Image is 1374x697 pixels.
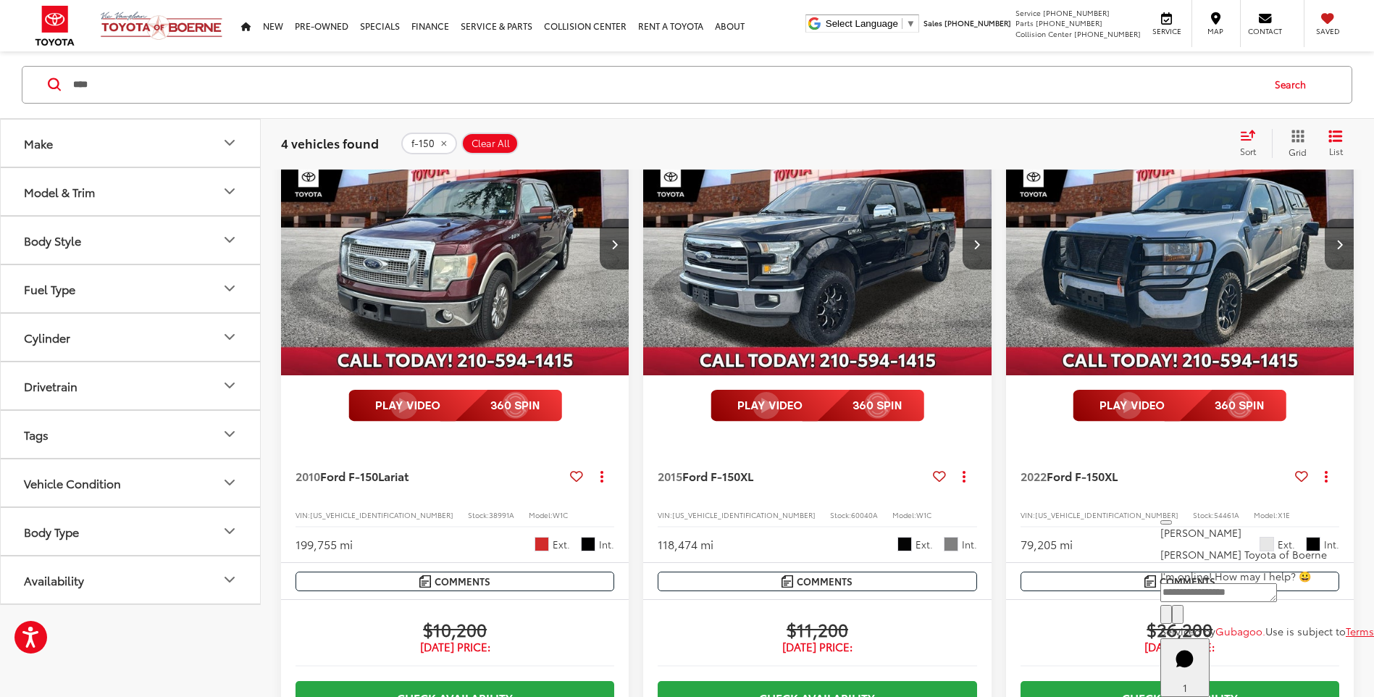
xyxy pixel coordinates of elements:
[24,476,121,490] div: Vehicle Condition
[1043,7,1110,18] span: [PHONE_NUMBER]
[1005,114,1355,375] a: 2022 Ford F-150 XL2022 Ford F-150 XL2022 Ford F-150 XL2022 Ford F-150 XL
[1160,569,1311,583] span: I'm online! How may I help? 😀
[296,536,353,553] div: 199,755 mi
[1272,129,1318,158] button: Grid View
[906,18,916,29] span: ▼
[1214,509,1239,520] span: 54461A
[221,329,238,346] div: Cylinder
[797,575,853,588] span: Comments
[1,459,261,506] button: Vehicle ConditionVehicle Condition
[1328,145,1343,157] span: List
[1144,575,1156,588] img: Comments
[1005,114,1355,375] div: 2022 Ford F-150 XL 0
[435,575,490,588] span: Comments
[658,509,672,520] span: VIN:
[1160,547,1374,562] p: [PERSON_NAME] Toyota of Boerne
[72,67,1261,102] input: Search by Make, Model, or Keyword
[658,536,713,553] div: 118,474 mi
[24,573,84,587] div: Availability
[1160,638,1210,697] button: Toggle Chat Window
[1021,468,1289,484] a: 2022Ford F-150XL
[1261,67,1327,103] button: Search
[1160,520,1172,525] button: Close
[1105,467,1118,484] span: XL
[1265,624,1346,638] span: Use is subject to
[581,537,595,551] span: Black
[740,467,753,484] span: XL
[658,467,682,484] span: 2015
[892,509,916,520] span: Model:
[658,572,976,591] button: Comments
[296,467,320,484] span: 2010
[944,537,958,551] span: Gray
[221,572,238,589] div: Availability
[1160,525,1374,540] p: [PERSON_NAME]
[944,17,1011,28] span: [PHONE_NUMBER]
[1254,509,1278,520] span: Model:
[280,114,630,375] a: 2010 Ford F-150 Lariat2010 Ford F-150 Lariat2010 Ford F-150 Lariat2010 Ford F-150 Lariat
[24,185,95,199] div: Model & Trim
[1021,572,1339,591] button: Comments
[1,168,261,215] button: Model & TrimModel & Trim
[553,538,570,551] span: Ext.
[1021,509,1035,520] span: VIN:
[1325,219,1354,270] button: Next image
[320,467,378,484] span: Ford F-150
[296,572,614,591] button: Comments
[221,135,238,152] div: Make
[1,314,261,361] button: CylinderCylinder
[296,640,614,654] span: [DATE] Price:
[411,138,435,149] span: f-150
[221,280,238,298] div: Fuel Type
[782,575,793,588] img: Comments
[1215,624,1265,638] a: Gubagoo.
[1074,28,1141,39] span: [PHONE_NUMBER]
[902,18,902,29] span: ​
[280,114,630,376] img: 2010 Ford F-150 Lariat
[472,138,510,149] span: Clear All
[221,475,238,492] div: Vehicle Condition
[1,556,261,604] button: AvailabilityAvailability
[830,509,851,520] span: Stock:
[348,390,562,422] img: full motion video
[1318,129,1354,158] button: List View
[1021,536,1073,553] div: 79,205 mi
[221,377,238,395] div: Drivetrain
[461,133,519,154] button: Clear All
[24,136,53,150] div: Make
[221,232,238,249] div: Body Style
[296,618,614,640] span: $10,200
[1160,575,1215,588] span: Comments
[682,467,740,484] span: Ford F-150
[1278,509,1290,520] span: X1E
[1015,28,1072,39] span: Collision Center
[711,390,924,422] img: full motion video
[1021,618,1339,640] span: $26,200
[1289,146,1307,158] span: Grid
[1312,26,1344,36] span: Saved
[897,537,912,551] span: Tuxedo Black Metallic
[280,114,630,375] div: 2010 Ford F-150 Lariat 0
[642,114,992,375] div: 2015 Ford F-150 XL 0
[1346,624,1374,638] a: Terms
[296,468,564,484] a: 2010Ford F-150Lariat
[378,467,409,484] span: Lariat
[642,114,992,376] img: 2015 Ford F-150 XL
[401,133,457,154] button: remove f-150
[1233,129,1272,158] button: Select sort value
[221,523,238,541] div: Body Type
[1,411,261,458] button: TagsTags
[1199,26,1231,36] span: Map
[851,509,878,520] span: 60040A
[1,265,261,312] button: Fuel TypeFuel Type
[553,509,568,520] span: W1C
[1,217,261,264] button: Body StyleBody Style
[1150,26,1183,36] span: Service
[600,470,603,482] span: dropdown dots
[1166,640,1204,678] svg: Start Chat
[826,18,898,29] span: Select Language
[24,379,78,393] div: Drivetrain
[1,508,261,555] button: Body TypeBody Type
[599,538,614,551] span: Int.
